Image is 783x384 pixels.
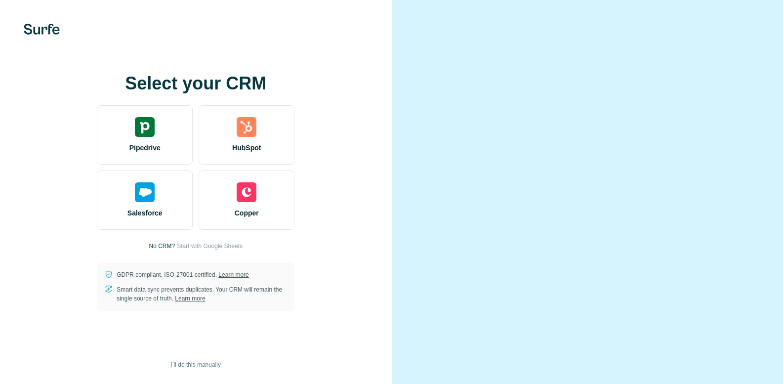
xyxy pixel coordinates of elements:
p: Smart data sync prevents duplicates. Your CRM will remain the single source of truth. [117,285,287,303]
a: Learn more [218,271,248,278]
h1: Select your CRM [97,74,294,93]
p: No CRM? [149,242,175,251]
img: salesforce's logo [135,182,155,202]
a: Learn more [175,295,205,302]
img: Surfe's logo [24,24,60,35]
span: Copper [235,208,259,218]
span: Salesforce [127,208,163,218]
span: HubSpot [232,143,261,153]
p: GDPR compliant. ISO-27001 certified. [117,270,248,279]
button: I’ll do this manually [164,357,228,372]
span: Pipedrive [129,143,161,153]
img: pipedrive's logo [135,117,155,137]
img: hubspot's logo [237,117,256,137]
button: Start with Google Sheets [177,242,243,251]
span: I’ll do this manually [171,360,221,369]
img: copper's logo [237,182,256,202]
